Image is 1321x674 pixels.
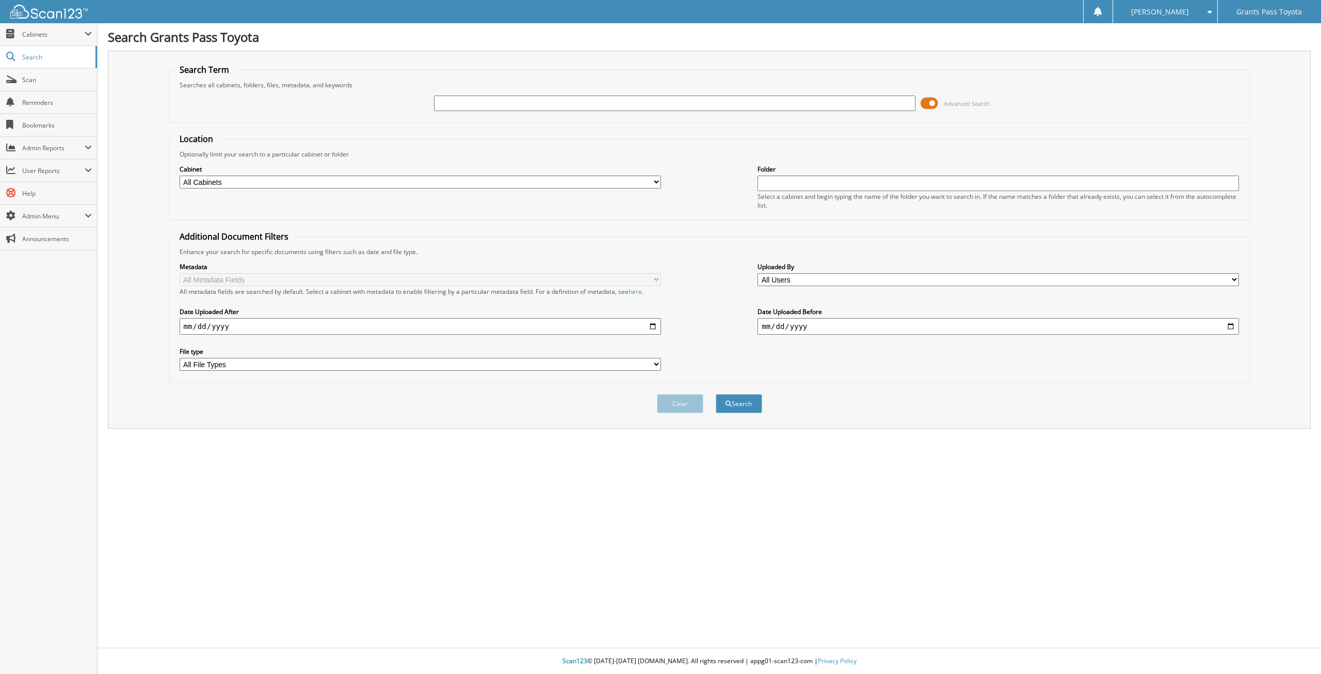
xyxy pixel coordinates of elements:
span: Scan [22,75,92,84]
label: Date Uploaded After [180,307,661,316]
label: Date Uploaded Before [758,307,1239,316]
span: Admin Menu [22,212,85,221]
span: Admin Reports [22,144,85,152]
input: end [758,318,1239,335]
label: Cabinet [180,165,661,174]
div: Searches all cabinets, folders, files, metadata, and keywords [174,81,1245,89]
label: Folder [758,165,1239,174]
h1: Search Grants Pass Toyota [108,28,1311,45]
a: Privacy Policy [818,656,857,665]
label: Uploaded By [758,262,1239,271]
img: scan123-logo-white.svg [10,5,88,19]
span: Scan123 [562,656,587,665]
legend: Additional Document Filters [174,231,294,242]
span: Announcements [22,234,92,243]
legend: Search Term [174,64,234,75]
span: Advanced Search [944,100,990,107]
a: here [629,287,642,296]
input: start [180,318,661,335]
div: All metadata fields are searched by default. Select a cabinet with metadata to enable filtering b... [180,287,661,296]
label: File type [180,347,661,356]
div: Enhance your search for specific documents using filters such as date and file type. [174,247,1245,256]
span: User Reports [22,166,85,175]
button: Search [716,394,762,413]
label: Metadata [180,262,661,271]
div: Optionally limit your search to a particular cabinet or folder [174,150,1245,159]
span: Reminders [22,98,92,107]
span: Help [22,189,92,198]
div: © [DATE]-[DATE] [DOMAIN_NAME]. All rights reserved | appg01-scan123-com | [98,649,1321,674]
legend: Location [174,133,218,145]
span: [PERSON_NAME] [1131,9,1189,15]
button: Clear [657,394,703,413]
span: Bookmarks [22,121,92,130]
span: Search [22,53,90,61]
div: Select a cabinet and begin typing the name of the folder you want to search in. If the name match... [758,192,1239,210]
span: Cabinets [22,30,85,39]
span: Grants Pass Toyota [1236,9,1302,15]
